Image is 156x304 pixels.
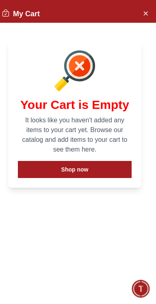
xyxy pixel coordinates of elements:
div: Chat Widget [132,280,150,298]
button: Close Account [139,7,152,20]
p: It looks like you haven't added any items to your cart yet. Browse our catalog and add items to y... [18,115,132,154]
h2: My Cart [2,8,40,20]
button: Shop now [18,161,132,178]
h1: Your Cart is Empty [18,98,132,112]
